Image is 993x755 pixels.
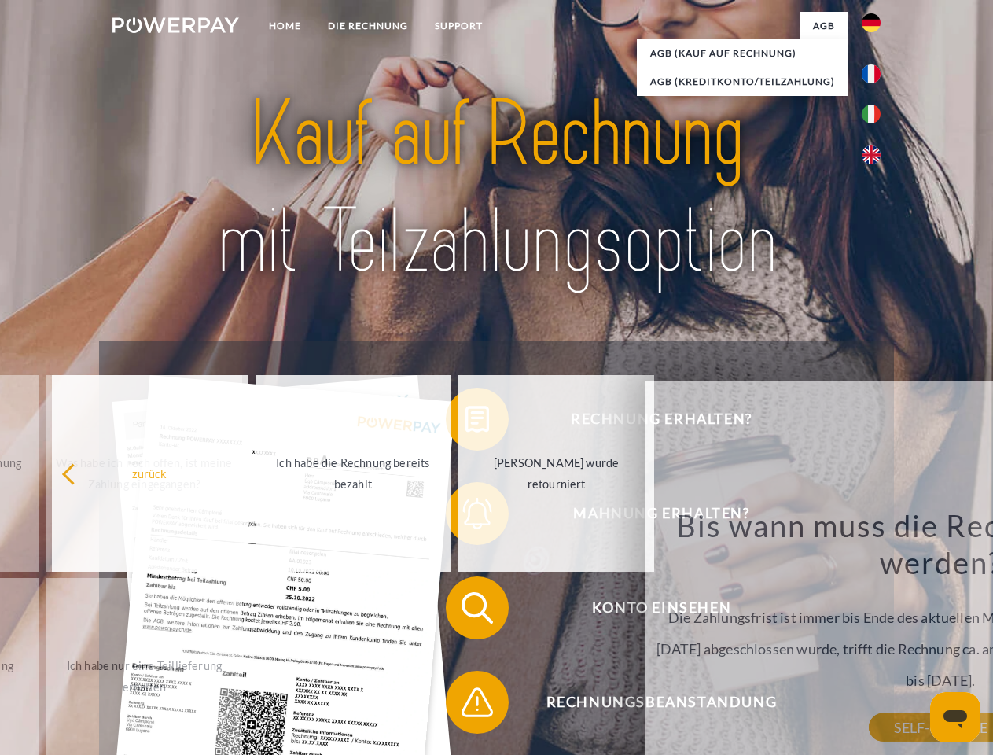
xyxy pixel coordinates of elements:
[265,452,442,495] div: Ich habe die Rechnung bereits bezahlt
[637,68,848,96] a: AGB (Kreditkonto/Teilzahlung)
[637,39,848,68] a: AGB (Kauf auf Rechnung)
[150,75,843,301] img: title-powerpay_de.svg
[458,683,497,722] img: qb_warning.svg
[458,588,497,628] img: qb_search.svg
[862,64,881,83] img: fr
[61,462,238,484] div: zurück
[930,692,980,742] iframe: Schaltfläche zum Öffnen des Messaging-Fensters
[314,12,421,40] a: DIE RECHNUNG
[800,12,848,40] a: agb
[862,13,881,32] img: de
[862,145,881,164] img: en
[446,671,855,734] button: Rechnungsbeanstandung
[256,12,314,40] a: Home
[446,576,855,639] button: Konto einsehen
[862,105,881,123] img: it
[56,655,233,698] div: Ich habe nur eine Teillieferung erhalten
[112,17,239,33] img: logo-powerpay-white.svg
[421,12,496,40] a: SUPPORT
[468,452,645,495] div: [PERSON_NAME] wurde retourniert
